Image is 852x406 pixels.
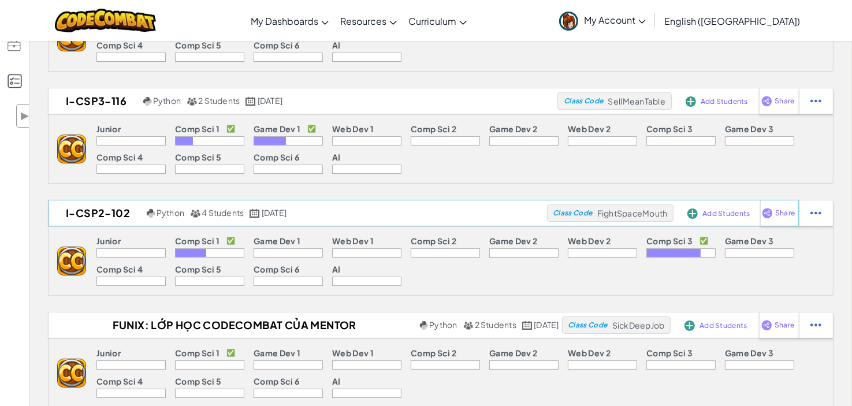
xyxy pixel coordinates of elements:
p: Game Dev 1 [254,348,300,357]
img: calendar.svg [245,97,256,106]
span: FightSpaceMouth [597,208,668,218]
img: logo [57,359,86,388]
p: ✅ [226,124,235,133]
p: ✅ [226,236,235,245]
span: ▶ [20,107,29,124]
a: I-CSP2-102 Python 4 Students [DATE] [49,204,547,222]
span: Share [775,98,794,105]
p: Game Dev 3 [725,348,773,357]
span: Python [153,95,181,106]
p: Comp Sci 4 [96,265,143,274]
span: Class Code [568,322,607,329]
a: Resources [334,5,403,36]
p: Comp Sci 1 [175,236,219,245]
img: python.png [420,321,429,330]
img: logo [57,135,86,163]
img: python.png [147,209,155,218]
span: [DATE] [534,319,559,330]
img: IconShare_Purple.svg [761,96,772,106]
a: FUNiX: Lớp học Codecombat của Mentor [PERSON_NAME] Python 2 Students [DATE] [49,316,562,334]
p: Web Dev 2 [568,348,611,357]
span: SellMeanTable [608,96,665,106]
p: Web Dev 2 [568,124,611,133]
p: Comp Sci 2 [411,348,456,357]
p: Comp Sci 6 [254,40,299,50]
p: Comp Sci 6 [254,377,299,386]
span: [DATE] [262,207,287,218]
span: 4 Students [202,207,244,218]
a: My Account [553,2,652,39]
p: Comp Sci 3 [646,236,693,245]
p: Comp Sci 3 [646,124,693,133]
span: Curriculum [408,15,456,27]
span: Add Students [700,322,747,329]
p: Game Dev 2 [489,236,537,245]
p: ✅ [307,124,316,133]
span: SickDeepJob [612,320,665,330]
a: English ([GEOGRAPHIC_DATA]) [658,5,806,36]
img: MultipleUsers.png [190,209,200,218]
a: CodeCombat logo [55,9,156,32]
span: Resources [340,15,386,27]
p: Web Dev 1 [332,236,374,245]
p: Comp Sci 4 [96,377,143,386]
p: Comp Sci 1 [175,348,219,357]
span: My Account [584,14,646,26]
p: Comp Sci 5 [175,265,221,274]
img: IconStudentEllipsis.svg [810,320,821,330]
img: calendar.svg [522,321,533,330]
span: Add Students [701,98,748,105]
p: Web Dev 2 [568,236,611,245]
p: Comp Sci 1 [175,124,219,133]
img: IconAddStudents.svg [684,321,695,331]
p: Web Dev 1 [332,124,374,133]
h2: I-CSP3-116 [49,92,140,110]
p: Game Dev 1 [254,124,300,133]
a: I-CSP3-116 Python 2 Students [DATE] [49,92,557,110]
img: IconStudentEllipsis.svg [810,208,821,218]
p: Comp Sci 2 [411,124,456,133]
p: AI [332,152,341,162]
span: Share [775,322,794,329]
p: Comp Sci 2 [411,236,456,245]
img: avatar [559,12,578,31]
p: Junior [96,236,121,245]
p: Game Dev 2 [489,348,537,357]
p: AI [332,40,341,50]
span: 2 Students [198,95,240,106]
span: Class Code [553,210,592,217]
img: logo [57,247,86,275]
p: Game Dev 3 [725,124,773,133]
p: Comp Sci 5 [175,40,221,50]
h2: FUNiX: Lớp học Codecombat của Mentor [PERSON_NAME] [49,316,417,334]
p: Comp Sci 5 [175,377,221,386]
p: Comp Sci 6 [254,265,299,274]
span: My Dashboards [251,15,318,27]
p: Game Dev 1 [254,236,300,245]
img: calendar.svg [250,209,260,218]
img: IconAddStudents.svg [686,96,696,107]
p: Game Dev 3 [725,236,773,245]
p: Comp Sci 4 [96,152,143,162]
span: Class Code [564,98,603,105]
p: Game Dev 2 [489,124,537,133]
p: Comp Sci 5 [175,152,221,162]
span: English ([GEOGRAPHIC_DATA]) [664,15,800,27]
p: AI [332,377,341,386]
p: Junior [96,348,121,357]
p: Junior [96,124,121,133]
h2: I-CSP2-102 [49,204,144,222]
img: python.png [143,97,152,106]
p: ✅ [700,236,708,245]
span: [DATE] [258,95,282,106]
span: Python [429,319,457,330]
img: IconAddStudents.svg [687,208,698,219]
p: Web Dev 1 [332,348,374,357]
p: ✅ [226,348,235,357]
img: MultipleUsers.png [187,97,197,106]
a: Curriculum [403,5,472,36]
img: MultipleUsers.png [463,321,474,330]
p: Comp Sci 6 [254,152,299,162]
p: Comp Sci 4 [96,40,143,50]
span: 2 Students [475,319,516,330]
